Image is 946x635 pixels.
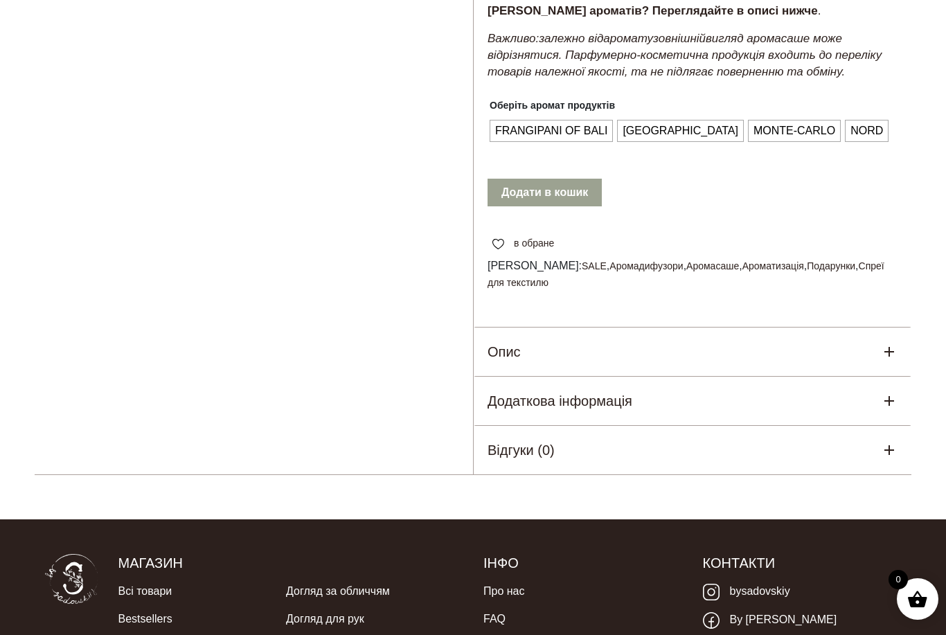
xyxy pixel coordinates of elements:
em: вигляд аромасаше може відрізнятися. Парфумерно-косметична продукція входить до переліку товарів н... [488,32,882,78]
span: MONTE-CARLO [750,120,839,142]
span: [PERSON_NAME]: , , , , , [488,258,898,291]
a: By [PERSON_NAME] [703,606,837,634]
a: Аромадифузори [609,260,683,271]
h5: Магазин [118,554,463,572]
em: залежно [539,32,584,45]
h5: Опис [488,341,521,362]
a: FAQ [483,605,506,633]
a: bysadovskiy [703,578,790,606]
a: Догляд для рук [286,605,364,633]
span: 0 [889,570,908,589]
em: аромату [603,32,653,45]
a: Подарунки [807,260,855,271]
ul: Оберіть аромат продуктів [488,118,888,144]
h5: Додаткова інформація [488,391,632,411]
strong: [PERSON_NAME] ароматів? Переглядайте в описі нижче [488,4,818,17]
em: Важливо: [488,32,539,45]
h5: Інфо [483,554,682,572]
span: в обране [514,236,554,251]
p: . [488,3,898,19]
li: NORD [846,120,888,141]
a: Догляд за обличчям [286,578,390,605]
label: Оберіть аромат продуктів [490,94,615,116]
em: зовнішній [653,32,706,45]
a: Аромасаше [686,260,739,271]
span: NORD [847,120,886,142]
a: Ароматизація [742,260,804,271]
a: Спреї для текстилю [488,260,884,288]
button: Додати в кошик [488,179,602,206]
a: Про нас [483,578,524,605]
em: від [588,32,603,45]
a: SALE [582,260,607,271]
span: [GEOGRAPHIC_DATA] [619,120,742,142]
a: Всі товари [118,578,172,605]
a: в обране [488,236,559,251]
li: MONTE-CARLO [749,120,840,141]
h5: Контакти [703,554,902,572]
a: Bestsellers [118,605,172,633]
li: MONACO [618,120,743,141]
h5: Відгуки (0) [488,440,555,460]
span: FRANGIPANI OF BALI [492,120,611,142]
img: unfavourite.svg [492,239,504,250]
li: FRANGIPANI OF BALI [490,120,612,141]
